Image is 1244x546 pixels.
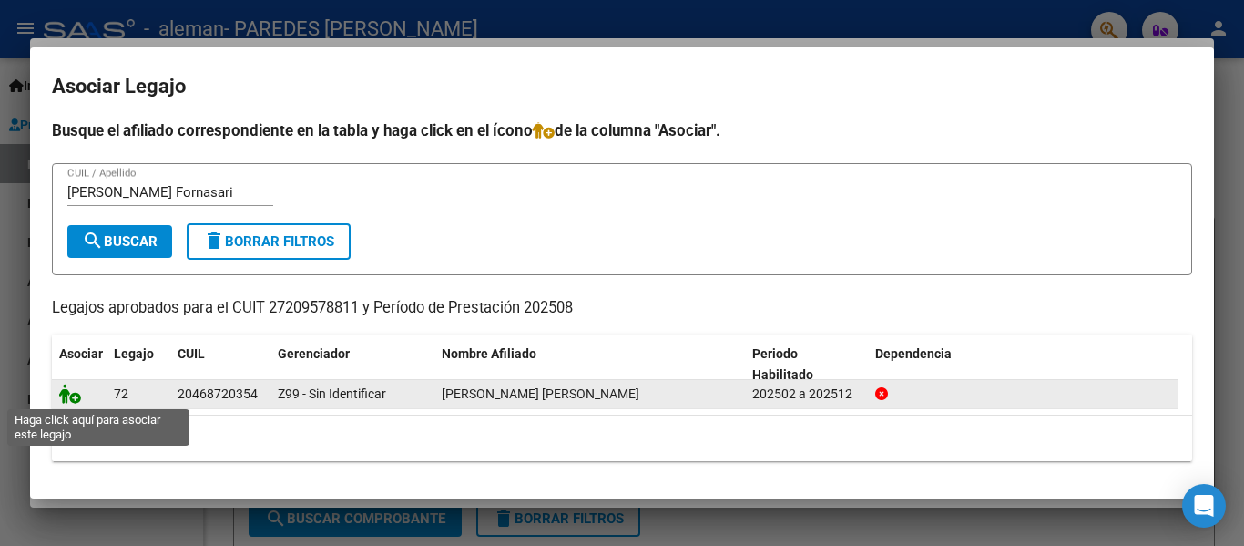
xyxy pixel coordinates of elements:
[52,69,1192,104] h2: Asociar Legajo
[868,335,1178,395] datatable-header-cell: Dependencia
[752,346,813,382] span: Periodo Habilitado
[203,230,225,252] mat-icon: delete
[278,386,386,401] span: Z99 - Sin Identificar
[178,346,205,361] span: CUIL
[434,335,745,395] datatable-header-cell: Nombre Afiliado
[52,118,1192,142] h4: Busque el afiliado correspondiente en la tabla y haga click en el ícono de la columna "Asociar".
[170,335,270,395] datatable-header-cell: CUIL
[52,335,107,395] datatable-header-cell: Asociar
[59,346,103,361] span: Asociar
[442,346,536,361] span: Nombre Afiliado
[114,386,128,401] span: 72
[203,233,334,250] span: Borrar Filtros
[52,416,1192,461] div: 1 registros
[114,346,154,361] span: Legajo
[82,233,158,250] span: Buscar
[187,223,351,260] button: Borrar Filtros
[82,230,104,252] mat-icon: search
[107,335,170,395] datatable-header-cell: Legajo
[745,335,868,395] datatable-header-cell: Periodo Habilitado
[178,384,258,405] div: 20468720354
[1182,484,1226,528] div: Open Intercom Messenger
[270,335,434,395] datatable-header-cell: Gerenciador
[278,346,350,361] span: Gerenciador
[67,225,172,258] button: Buscar
[752,384,861,405] div: 202502 a 202512
[875,346,952,361] span: Dependencia
[442,386,639,401] span: MAZZOCCHI FORNASARI ENZO NICOLAS
[52,297,1192,320] p: Legajos aprobados para el CUIT 27209578811 y Período de Prestación 202508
